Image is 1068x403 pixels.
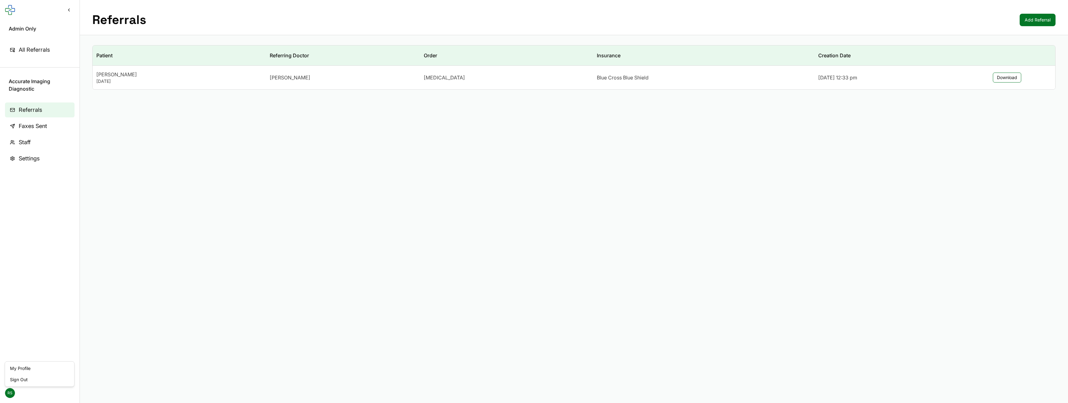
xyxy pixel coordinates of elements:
th: Order [420,45,593,66]
span: [PERSON_NAME] [270,74,310,81]
div: [DATE] [96,78,262,84]
a: My Profile [6,363,73,374]
a: Referrals [5,102,75,117]
div: [DATE] 12:33 pm [818,74,955,81]
span: RS [5,388,15,398]
th: Insurance [593,45,814,66]
a: All Referrals [5,42,75,57]
span: Admin Only [9,25,71,32]
th: Creation Date [814,45,959,66]
button: Download [993,73,1021,83]
span: Staff [19,138,31,147]
th: Patient [93,45,266,66]
th: Referring Doctor [266,45,420,66]
span: All Referrals [19,45,50,54]
a: Faxes Sent [5,119,75,134]
span: Settings [19,154,40,163]
span: Blue Cross Blue Shield [597,74,649,81]
h1: Referrals [92,12,146,27]
button: Collapse sidebar [63,4,75,16]
a: Add Referral [1020,14,1056,26]
a: Settings [5,151,75,166]
button: Sign Out [6,374,73,385]
span: Accurate Imaging Diagnostic [9,78,71,92]
span: Faxes Sent [19,122,47,130]
a: Staff [5,135,75,150]
div: [PERSON_NAME] [96,71,262,78]
span: [MEDICAL_DATA] [424,74,465,81]
span: Referrals [19,106,42,114]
